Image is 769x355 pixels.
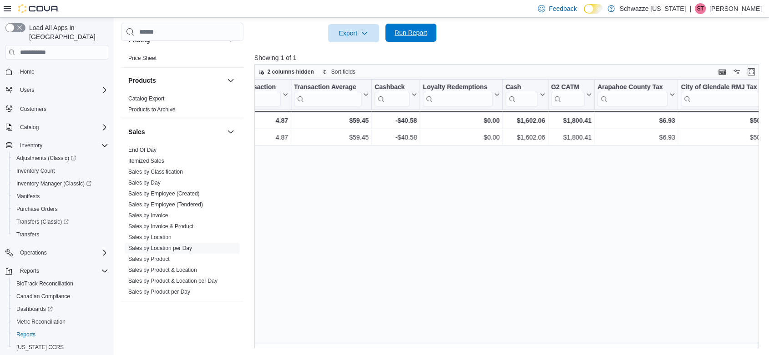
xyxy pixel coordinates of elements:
span: Sort fields [331,68,355,75]
a: Sales by Location [128,234,172,240]
a: Sales by Invoice [128,212,168,219]
span: Sales by Day [128,179,161,186]
div: Arapahoe County Tax [597,83,668,106]
div: Transaction Average [294,83,361,106]
button: Products [128,76,223,85]
button: 2 columns hidden [255,66,318,77]
div: $1,800.41 [551,132,592,143]
span: Washington CCRS [13,342,108,353]
button: Manifests [9,190,112,203]
a: Price Sheet [128,55,157,61]
button: Export [328,24,379,42]
span: Products to Archive [128,106,175,113]
span: BioTrack Reconciliation [16,280,73,287]
p: [PERSON_NAME] [709,3,762,14]
div: City of Glendale RMJ Tax [681,83,762,92]
span: Sales by Product per Day [128,288,190,295]
button: G2 CATM [551,83,591,106]
a: Products to Archive [128,106,175,113]
span: Sales by Product & Location per Day [128,277,218,285]
button: Users [16,85,38,95]
div: $50.12 [681,132,769,143]
span: Catalog [16,122,108,133]
a: Transfers (Classic) [13,216,72,227]
button: Inventory [16,140,46,151]
a: BioTrack Reconciliation [13,278,77,289]
span: Manifests [13,191,108,202]
span: Dashboards [13,304,108,315]
div: Transaction Average [294,83,361,92]
a: Sales by Employee (Created) [128,190,200,197]
button: Home [2,65,112,78]
span: Reports [20,267,39,275]
button: BioTrack Reconciliation [9,277,112,290]
span: Sales by Employee (Created) [128,190,200,197]
div: $6.93 [597,115,675,126]
div: $6.93 [597,132,675,143]
a: Adjustments (Classic) [9,152,112,165]
div: City of Glendale RMJ Tax [681,83,762,106]
span: Adjustments (Classic) [16,155,76,162]
span: Inventory Manager (Classic) [13,178,108,189]
button: Transaction Average [294,83,369,106]
span: Sales by Invoice [128,212,168,219]
p: Schwazze [US_STATE] [619,3,686,14]
div: G2 CATM [551,83,584,92]
div: Pricing [121,53,243,67]
p: Showing 1 of 1 [254,53,764,62]
span: Inventory Count [13,165,108,176]
div: Cash [505,83,537,92]
span: Reports [16,331,35,338]
h3: Products [128,76,156,85]
a: Purchase Orders [13,204,61,215]
div: 4.87 [215,115,288,126]
a: Sales by Product [128,256,170,262]
span: Transfers (Classic) [13,216,108,227]
button: Metrc Reconciliation [9,315,112,328]
button: Transfers [9,228,112,241]
div: $1,800.41 [551,115,591,126]
a: Transfers [13,229,43,240]
a: Sales by Classification [128,169,183,175]
button: Sales [128,127,223,136]
a: [US_STATE] CCRS [13,342,67,353]
div: -$40.58 [374,132,417,143]
button: Customers [2,102,112,115]
h3: Sales [128,127,145,136]
button: Display options [731,66,742,77]
button: City of Glendale RMJ Tax [681,83,769,106]
a: Sales by Invoice & Product [128,223,193,230]
div: $1,602.06 [505,115,545,126]
div: Loyalty Redemptions [423,83,492,106]
div: Cash [505,83,537,106]
span: Purchase Orders [13,204,108,215]
span: Load All Apps in [GEOGRAPHIC_DATA] [25,23,108,41]
div: Qty Per Transaction [215,83,280,106]
button: Purchase Orders [9,203,112,215]
button: Run Report [385,24,436,42]
button: Reports [16,265,43,276]
a: Inventory Manager (Classic) [9,177,112,190]
div: -$40.58 [374,115,417,126]
a: Transfers (Classic) [9,215,112,228]
div: Cashback [374,83,410,92]
div: Qty Per Transaction [215,83,280,92]
span: Customers [20,105,46,113]
span: Home [20,68,35,75]
span: Manifests [16,193,40,200]
button: Enter fullscreen [746,66,757,77]
div: 4.87 [215,132,288,143]
span: Transfers [13,229,108,240]
span: Purchase Orders [16,205,58,213]
a: End Of Day [128,147,157,153]
a: Sales by Day [128,180,161,186]
a: Sales by Location per Day [128,245,192,251]
div: $0.00 [423,115,500,126]
span: Metrc Reconciliation [16,318,66,325]
span: Operations [16,247,108,258]
a: Dashboards [13,304,56,315]
a: Inventory Count [13,165,59,176]
div: $1,602.06 [506,132,545,143]
button: Users [2,84,112,96]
